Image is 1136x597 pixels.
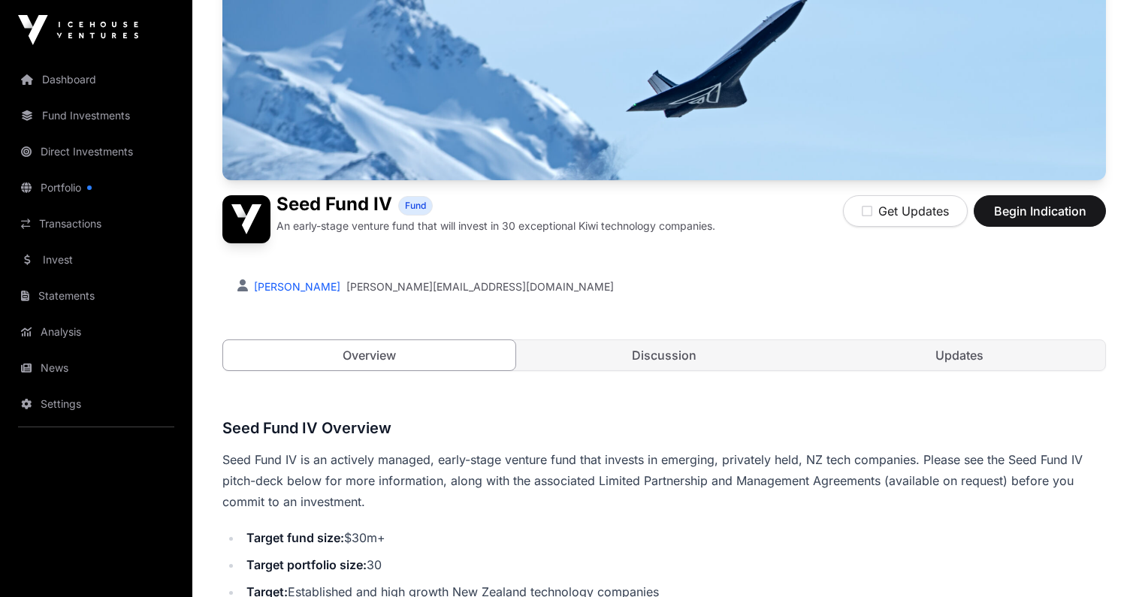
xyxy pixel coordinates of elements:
[12,315,180,348] a: Analysis
[12,135,180,168] a: Direct Investments
[276,195,392,216] h1: Seed Fund IV
[222,195,270,243] img: Seed Fund IV
[12,207,180,240] a: Transactions
[12,351,180,384] a: News
[518,340,811,370] a: Discussion
[222,416,1106,440] h3: Seed Fund IV Overview
[251,280,340,293] a: [PERSON_NAME]
[12,171,180,204] a: Portfolio
[974,210,1106,225] a: Begin Indication
[12,63,180,96] a: Dashboard
[18,15,138,45] img: Icehouse Ventures Logo
[405,200,426,212] span: Fund
[12,243,180,276] a: Invest
[242,554,1106,575] li: 30
[222,449,1106,512] p: Seed Fund IV is an actively managed, early-stage venture fund that invests in emerging, privately...
[843,195,968,227] button: Get Updates
[222,339,516,371] a: Overview
[346,279,614,294] a: [PERSON_NAME][EMAIL_ADDRESS][DOMAIN_NAME]
[12,279,180,312] a: Statements
[246,530,344,545] strong: Target fund size:
[1061,525,1136,597] iframe: Chat Widget
[12,99,180,132] a: Fund Investments
[242,527,1106,548] li: $30m+
[12,387,180,421] a: Settings
[246,557,367,572] strong: Target portfolio size:
[276,219,715,234] p: An early-stage venture fund that will invest in 30 exceptional Kiwi technology companies.
[813,340,1105,370] a: Updates
[974,195,1106,227] button: Begin Indication
[223,340,1105,370] nav: Tabs
[992,202,1087,220] span: Begin Indication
